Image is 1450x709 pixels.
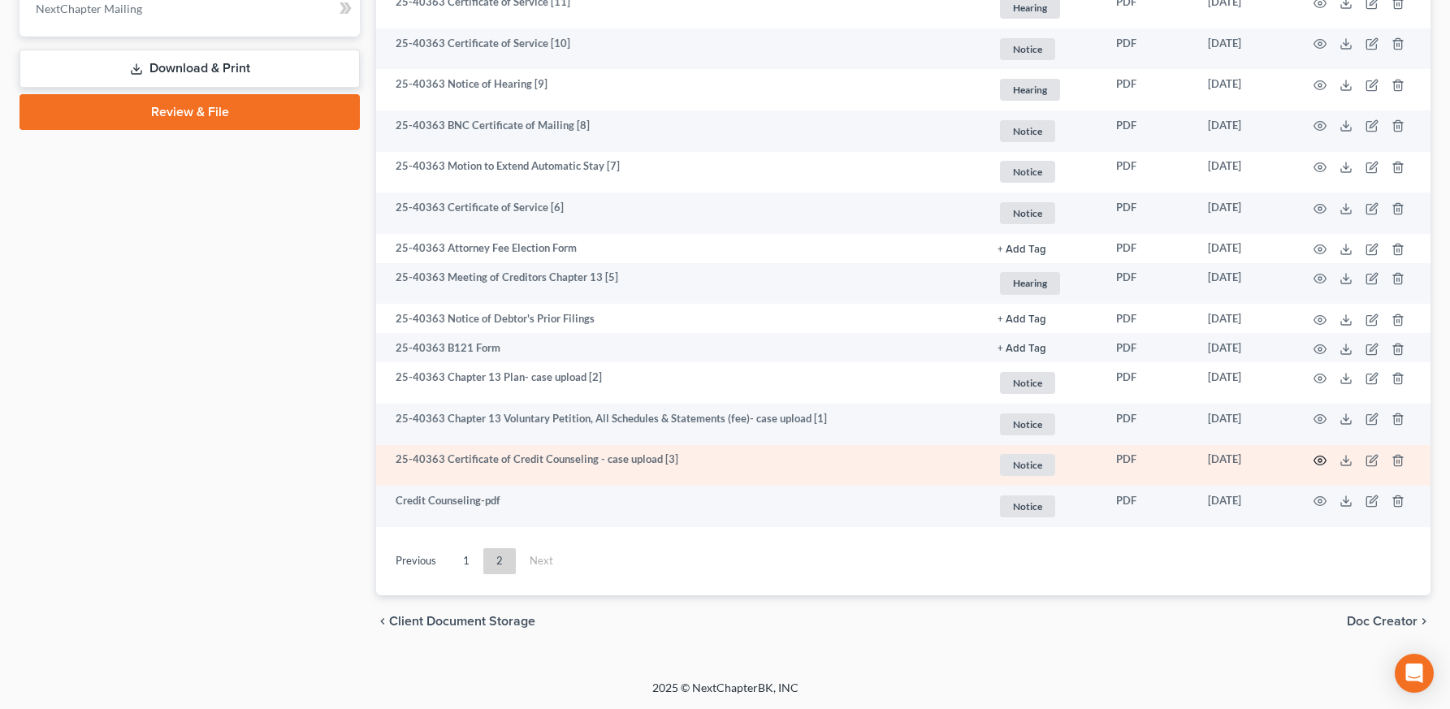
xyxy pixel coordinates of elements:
span: Notice [1000,202,1055,224]
span: Notice [1000,495,1055,517]
td: [DATE] [1195,234,1294,263]
a: 1 [450,548,483,574]
td: PDF [1103,445,1195,486]
td: PDF [1103,28,1195,70]
a: + Add Tag [998,240,1090,256]
button: chevron_left Client Document Storage [376,615,535,628]
td: PDF [1103,304,1195,333]
a: Notice [998,158,1090,185]
a: Notice [998,118,1090,145]
td: [DATE] [1195,28,1294,70]
td: [DATE] [1195,333,1294,362]
i: chevron_right [1418,615,1431,628]
td: 25-40363 Certificate of Service [10] [376,28,985,70]
a: 2 [483,548,516,574]
td: 25-40363 B121 Form [376,333,985,362]
td: PDF [1103,152,1195,193]
td: Credit Counseling-pdf [376,486,985,527]
td: PDF [1103,234,1195,263]
td: [DATE] [1195,69,1294,110]
span: Doc Creator [1347,615,1418,628]
td: [DATE] [1195,110,1294,152]
td: 25-40363 Chapter 13 Voluntary Petition, All Schedules & Statements (fee)- case upload [1] [376,404,985,445]
td: 25-40363 Certificate of Credit Counseling - case upload [3] [376,445,985,486]
a: Notice [998,200,1090,227]
span: Hearing [1000,272,1060,294]
div: 2025 © NextChapterBK, INC [262,680,1188,709]
a: Review & File [19,94,360,130]
td: [DATE] [1195,362,1294,404]
span: Client Document Storage [389,615,535,628]
td: 25-40363 Motion to Extend Automatic Stay [7] [376,152,985,193]
span: Notice [1000,413,1055,435]
td: [DATE] [1195,152,1294,193]
td: PDF [1103,192,1195,234]
span: Notice [1000,161,1055,183]
td: 25-40363 Certificate of Service [6] [376,192,985,234]
span: Notice [1000,372,1055,394]
td: 25-40363 BNC Certificate of Mailing [8] [376,110,985,152]
button: + Add Tag [998,244,1046,255]
td: PDF [1103,69,1195,110]
a: Hearing [998,76,1090,103]
td: PDF [1103,333,1195,362]
a: Notice [998,452,1090,478]
span: NextChapter Mailing [36,2,142,15]
span: Notice [1000,38,1055,60]
a: Download & Print [19,50,360,88]
td: PDF [1103,362,1195,404]
td: [DATE] [1195,263,1294,305]
a: Notice [998,493,1090,520]
td: [DATE] [1195,304,1294,333]
td: PDF [1103,404,1195,445]
a: Notice [998,370,1090,396]
td: 25-40363 Meeting of Creditors Chapter 13 [5] [376,263,985,305]
button: Doc Creator chevron_right [1347,615,1431,628]
button: + Add Tag [998,344,1046,354]
span: Notice [1000,120,1055,142]
a: Previous [383,548,449,574]
td: 25-40363 Notice of Debtor's Prior Filings [376,304,985,333]
a: Notice [998,411,1090,438]
td: 25-40363 Notice of Hearing [9] [376,69,985,110]
td: 25-40363 Attorney Fee Election Form [376,234,985,263]
td: [DATE] [1195,192,1294,234]
i: chevron_left [376,615,389,628]
a: + Add Tag [998,311,1090,326]
td: PDF [1103,486,1195,527]
a: Notice [998,36,1090,63]
td: [DATE] [1195,404,1294,445]
span: Hearing [1000,79,1060,101]
span: Notice [1000,454,1055,476]
td: [DATE] [1195,445,1294,486]
td: [DATE] [1195,486,1294,527]
td: 25-40363 Chapter 13 Plan- case upload [2] [376,362,985,404]
button: + Add Tag [998,314,1046,325]
td: PDF [1103,263,1195,305]
td: PDF [1103,110,1195,152]
div: Open Intercom Messenger [1395,654,1434,693]
a: + Add Tag [998,340,1090,356]
a: Hearing [998,270,1090,296]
